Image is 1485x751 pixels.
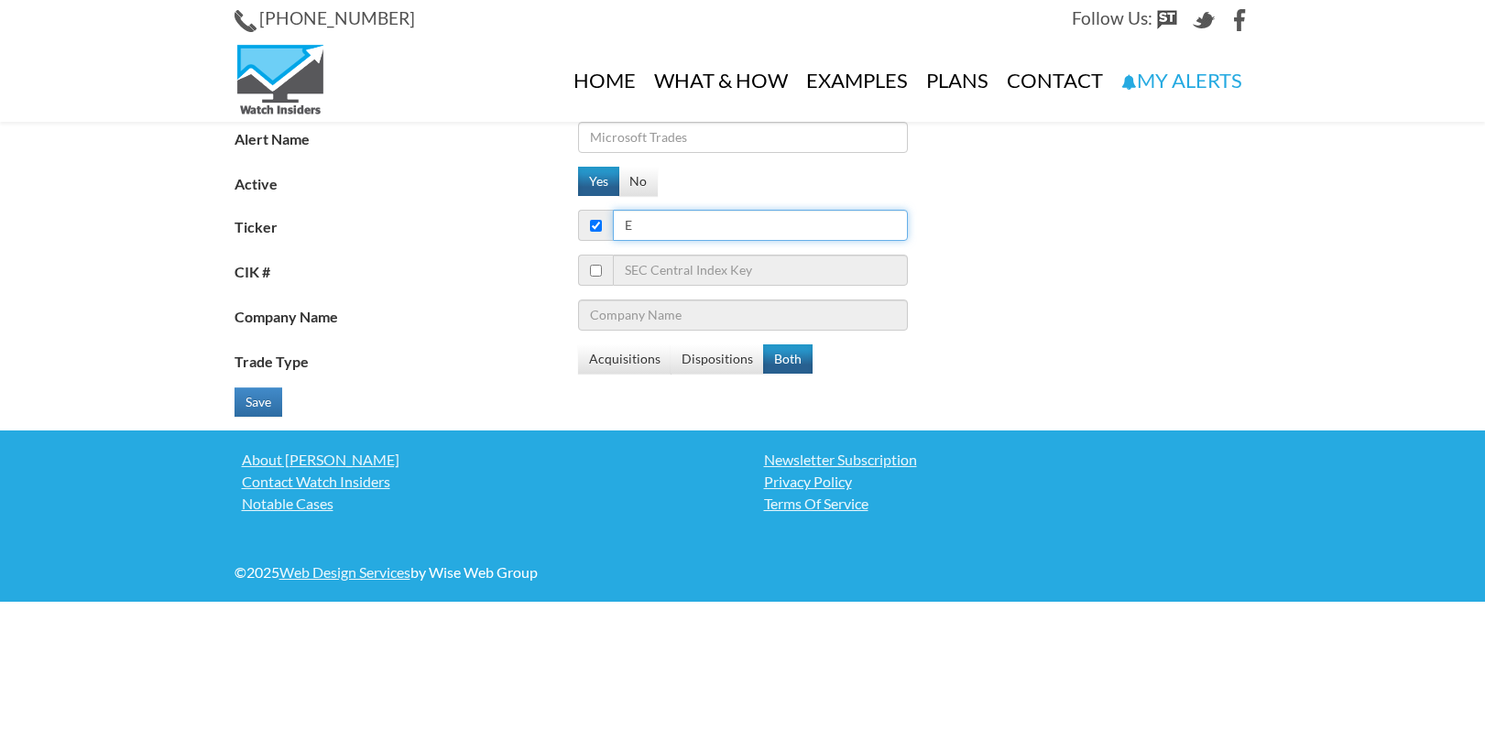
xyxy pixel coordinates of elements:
img: Phone [235,10,257,32]
img: Facebook [1229,9,1251,31]
img: StockTwits [1156,9,1178,31]
label: CIK # [235,255,578,283]
div: © 2025 by Wise Web Group [235,561,729,583]
a: Privacy Policy [757,471,1251,493]
input: Company Name [578,299,908,331]
button: Dispositions [671,344,764,374]
a: Plans [917,39,998,122]
button: Yes [578,167,619,196]
input: Microsoft Trades [578,122,908,153]
a: Terms Of Service [757,493,1251,515]
a: What & How [645,39,797,122]
a: Notable Cases [235,493,729,515]
label: Alert Name [235,122,578,150]
a: Contact [998,39,1112,122]
a: About [PERSON_NAME] [235,449,729,471]
button: Both [763,344,813,374]
a: Home [564,39,645,122]
label: Ticker [235,210,578,238]
a: Contact Watch Insiders [235,471,729,493]
a: My Alerts [1112,39,1251,122]
span: Follow Us: [1072,7,1152,28]
button: No [618,167,658,196]
button: Save [235,387,282,417]
a: Examples [797,39,917,122]
img: Twitter [1193,9,1215,31]
input: SEC Central Index Key [613,255,908,286]
a: Newsletter Subscription [757,449,1251,471]
input: MSFT [613,210,908,241]
label: Company Name [235,299,578,328]
span: [PHONE_NUMBER] [259,7,415,28]
a: Web Design Services [279,563,410,581]
label: Trade Type [235,344,578,373]
button: Acquisitions [578,344,672,374]
label: Active [235,167,578,195]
